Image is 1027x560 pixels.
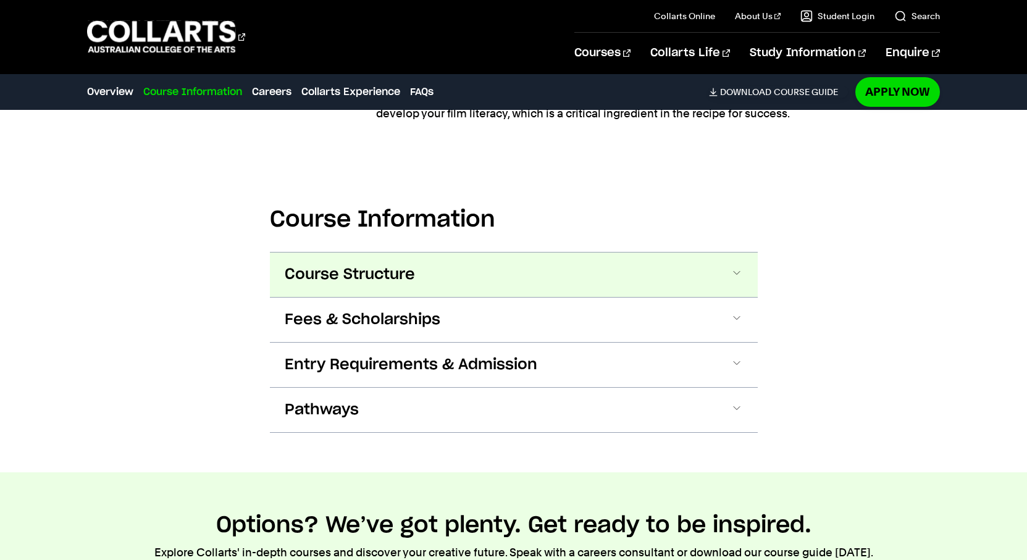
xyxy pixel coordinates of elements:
[654,10,715,22] a: Collarts Online
[270,388,758,432] button: Pathways
[270,343,758,387] button: Entry Requirements & Admission
[285,310,440,330] span: Fees & Scholarships
[143,85,242,99] a: Course Information
[270,206,758,233] h2: Course Information
[216,512,811,539] h2: Options? We’ve got plenty. Get ready to be inspired.
[886,33,939,73] a: Enquire
[270,298,758,342] button: Fees & Scholarships
[855,77,940,106] a: Apply Now
[270,253,758,297] button: Course Structure
[285,265,415,285] span: Course Structure
[750,33,866,73] a: Study Information
[285,400,359,420] span: Pathways
[650,33,730,73] a: Collarts Life
[894,10,940,22] a: Search
[720,86,771,98] span: Download
[285,355,537,375] span: Entry Requirements & Admission
[301,85,400,99] a: Collarts Experience
[87,85,133,99] a: Overview
[800,10,874,22] a: Student Login
[252,85,291,99] a: Careers
[709,86,848,98] a: DownloadCourse Guide
[574,33,631,73] a: Courses
[410,85,434,99] a: FAQs
[87,19,245,54] div: Go to homepage
[735,10,781,22] a: About Us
